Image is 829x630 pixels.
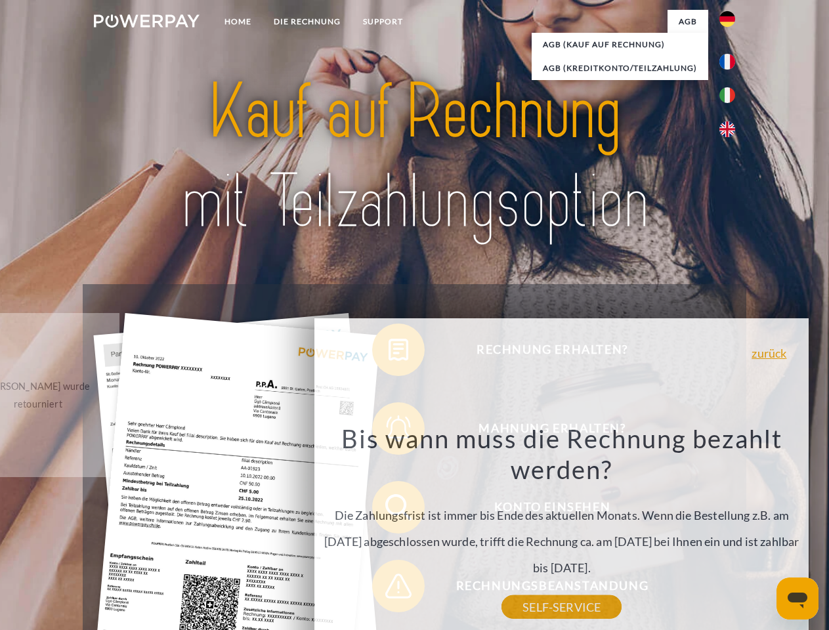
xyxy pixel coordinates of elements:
[719,54,735,70] img: fr
[719,87,735,103] img: it
[501,595,622,619] a: SELF-SERVICE
[213,10,263,33] a: Home
[352,10,414,33] a: SUPPORT
[94,14,200,28] img: logo-powerpay-white.svg
[125,63,704,251] img: title-powerpay_de.svg
[322,423,801,607] div: Die Zahlungsfrist ist immer bis Ende des aktuellen Monats. Wenn die Bestellung z.B. am [DATE] abg...
[752,347,786,359] a: zurück
[668,10,708,33] a: agb
[776,577,818,619] iframe: Schaltfläche zum Öffnen des Messaging-Fensters
[263,10,352,33] a: DIE RECHNUNG
[532,56,708,80] a: AGB (Kreditkonto/Teilzahlung)
[322,423,801,486] h3: Bis wann muss die Rechnung bezahlt werden?
[719,11,735,27] img: de
[719,121,735,137] img: en
[532,33,708,56] a: AGB (Kauf auf Rechnung)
